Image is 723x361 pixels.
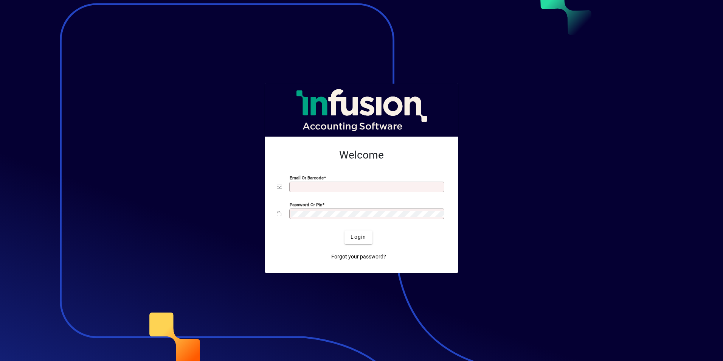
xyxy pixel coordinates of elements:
mat-label: Email or Barcode [290,175,324,180]
button: Login [344,230,372,244]
mat-label: Password or Pin [290,202,322,207]
h2: Welcome [277,149,446,162]
a: Forgot your password? [328,250,389,264]
span: Login [351,233,366,241]
span: Forgot your password? [331,253,386,261]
